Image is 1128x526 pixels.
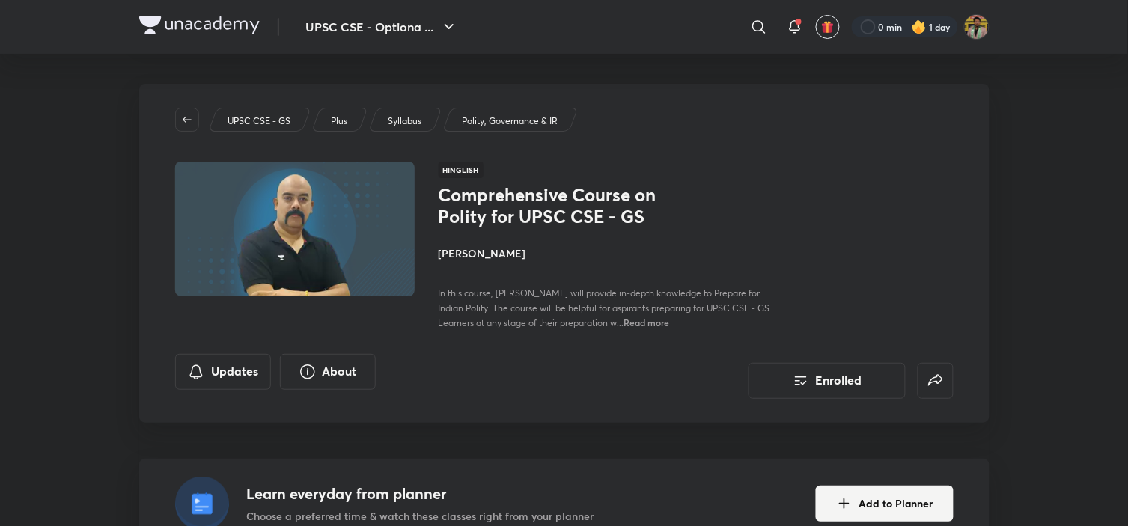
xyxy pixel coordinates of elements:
p: Syllabus [388,114,421,128]
p: Polity, Governance & IR [462,114,558,128]
button: Updates [175,354,271,390]
span: Read more [624,316,670,328]
h4: [PERSON_NAME] [439,245,774,261]
button: UPSC CSE - Optiona ... [297,12,467,42]
img: Akshat Tiwari [964,14,990,40]
p: UPSC CSE - GS [228,114,290,128]
img: avatar [821,20,835,34]
a: UPSC CSE - GS [225,114,293,128]
button: Add to Planner [816,486,954,522]
span: In this course, [PERSON_NAME] will provide in-depth knowledge to Prepare for Indian Polity. The c... [439,287,772,328]
button: About [280,354,376,390]
img: Thumbnail [172,160,416,298]
a: Plus [328,114,350,128]
button: false [918,363,954,399]
span: Hinglish [439,162,484,178]
h4: Learn everyday from planner [247,483,594,505]
button: Enrolled [749,363,906,399]
img: Company Logo [139,16,260,34]
h1: Comprehensive Course on Polity for UPSC CSE - GS [439,184,683,227]
button: avatar [816,15,840,39]
a: Syllabus [385,114,424,128]
a: Polity, Governance & IR [459,114,560,128]
img: streak [912,19,927,34]
p: Choose a preferred time & watch these classes right from your planner [247,508,594,524]
a: Company Logo [139,16,260,38]
p: Plus [331,114,347,128]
